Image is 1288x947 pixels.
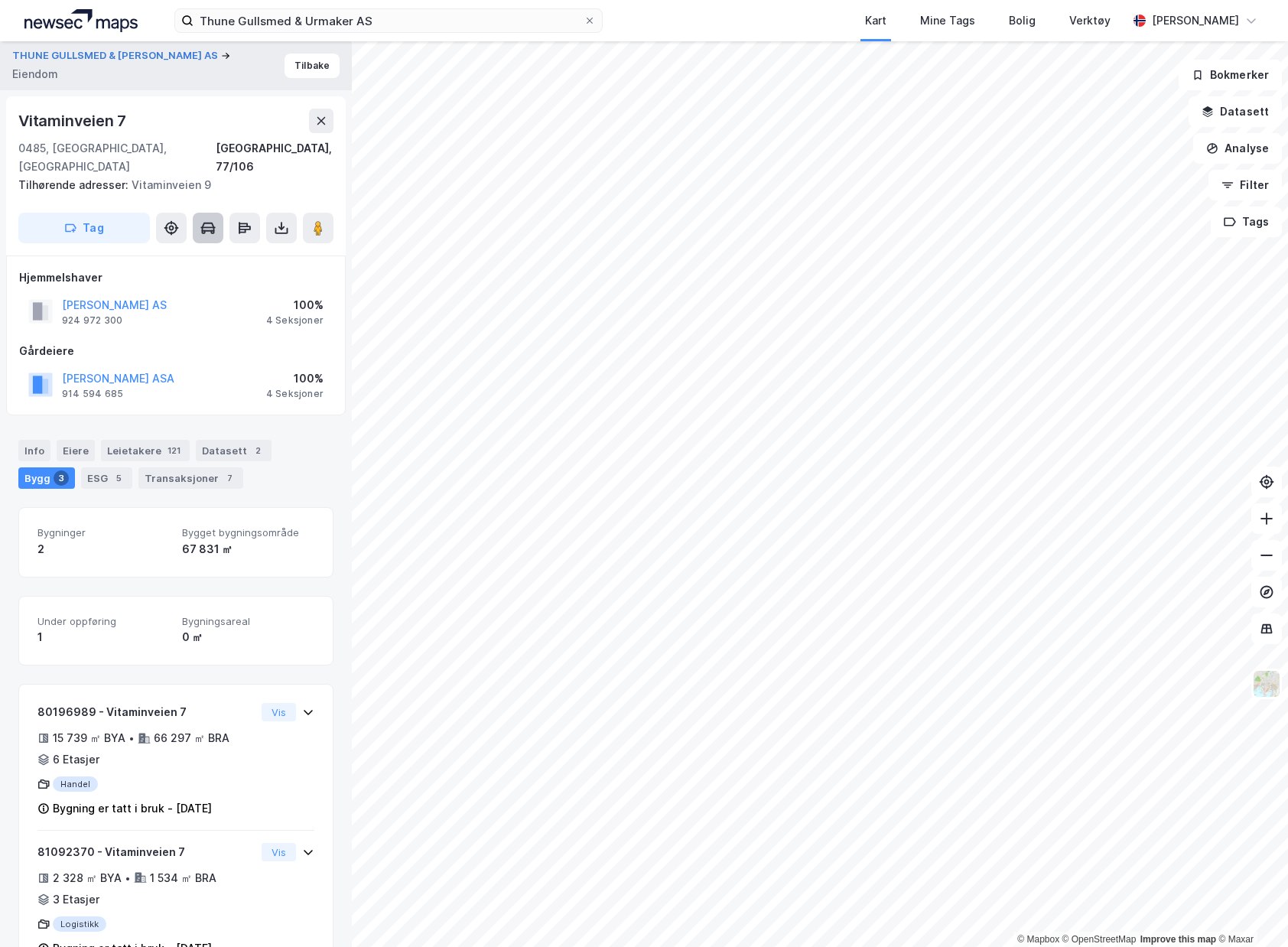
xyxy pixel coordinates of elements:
div: 100% [266,369,324,388]
div: Hjemmelshaver [19,268,333,287]
button: Vis [262,843,296,861]
button: Tags [1211,207,1282,237]
button: Vis [262,703,296,721]
div: Bygg [18,467,75,489]
div: Kart [865,11,886,30]
button: Analyse [1193,133,1282,164]
div: 121 [164,443,184,458]
iframe: Chat Widget [1212,874,1288,947]
button: Bokmerker [1179,60,1282,90]
div: 3 Etasjer [53,890,99,909]
div: Transaksjoner [138,467,243,489]
div: Bygning er tatt i bruk - [DATE] [53,799,212,818]
div: 0 ㎡ [182,628,314,646]
div: 4 Seksjoner [266,314,324,327]
div: • [128,732,135,744]
div: Eiendom [12,65,58,83]
div: Vitaminveien 9 [18,176,321,194]
button: THUNE GULLSMED & [PERSON_NAME] AS [12,48,221,63]
div: [GEOGRAPHIC_DATA], 77/106 [216,139,333,176]
div: 66 297 ㎡ BRA [154,729,229,747]
div: Bolig [1009,11,1036,30]
div: • [125,872,131,884]
div: Vitaminveien 7 [18,109,129,133]
button: Tag [18,213,150,243]
div: Mine Tags [920,11,975,30]
span: Tilhørende adresser: [18,178,132,191]
div: [PERSON_NAME] [1152,11,1239,30]
div: 1 [37,628,170,646]
span: Bygget bygningsområde [182,526,314,539]
div: 3 [54,470,69,486]
div: 2 [37,540,170,558]
div: Gårdeiere [19,342,333,360]
div: 100% [266,296,324,314]
div: 81092370 - Vitaminveien 7 [37,843,255,861]
button: Datasett [1189,96,1282,127]
a: Mapbox [1017,934,1059,945]
img: logo.a4113a55bc3d86da70a041830d287a7e.svg [24,9,138,32]
div: 0485, [GEOGRAPHIC_DATA], [GEOGRAPHIC_DATA] [18,139,216,176]
div: 7 [222,470,237,486]
span: Bygninger [37,526,170,539]
button: Tilbake [285,54,340,78]
div: 80196989 - Vitaminveien 7 [37,703,255,721]
div: 6 Etasjer [53,750,99,769]
input: Søk på adresse, matrikkel, gårdeiere, leietakere eller personer [194,9,584,32]
div: 1 534 ㎡ BRA [150,869,216,887]
a: Improve this map [1140,934,1216,945]
a: OpenStreetMap [1062,934,1137,945]
div: ESG [81,467,132,489]
div: 4 Seksjoner [266,388,324,400]
div: Info [18,440,50,461]
button: Filter [1208,170,1282,200]
div: 15 739 ㎡ BYA [53,729,125,747]
div: Leietakere [101,440,190,461]
div: Eiere [57,440,95,461]
div: 914 594 685 [62,388,123,400]
div: Datasett [196,440,272,461]
div: Verktøy [1069,11,1111,30]
div: 924 972 300 [62,314,122,327]
span: Under oppføring [37,615,170,628]
div: 2 [250,443,265,458]
div: Kontrollprogram for chat [1212,874,1288,947]
div: 5 [111,470,126,486]
div: 2 328 ㎡ BYA [53,869,122,887]
span: Bygningsareal [182,615,314,628]
img: Z [1252,669,1281,698]
div: 67 831 ㎡ [182,540,314,558]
